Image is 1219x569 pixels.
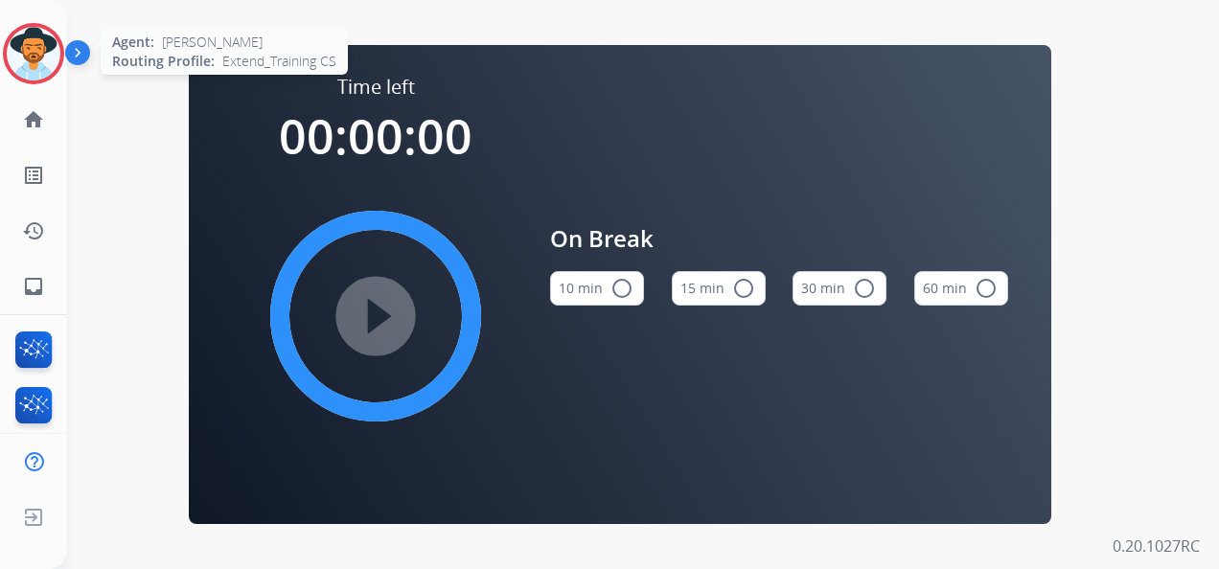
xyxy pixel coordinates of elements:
span: Routing Profile: [112,52,215,71]
mat-icon: radio_button_unchecked [610,277,633,300]
span: On Break [550,221,1008,256]
button: 60 min [914,271,1008,306]
mat-icon: radio_button_unchecked [853,277,876,300]
span: Agent: [112,33,154,52]
button: 15 min [672,271,766,306]
mat-icon: radio_button_unchecked [975,277,998,300]
mat-icon: inbox [22,275,45,298]
span: 00:00:00 [279,103,472,169]
mat-icon: radio_button_unchecked [732,277,755,300]
p: 0.20.1027RC [1113,535,1200,558]
mat-icon: history [22,219,45,242]
span: Time left [337,74,415,101]
button: 30 min [793,271,886,306]
mat-icon: list_alt [22,164,45,187]
span: [PERSON_NAME] [162,33,263,52]
img: avatar [7,27,60,80]
mat-icon: home [22,108,45,131]
button: 10 min [550,271,644,306]
span: Extend_Training CS [222,52,336,71]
